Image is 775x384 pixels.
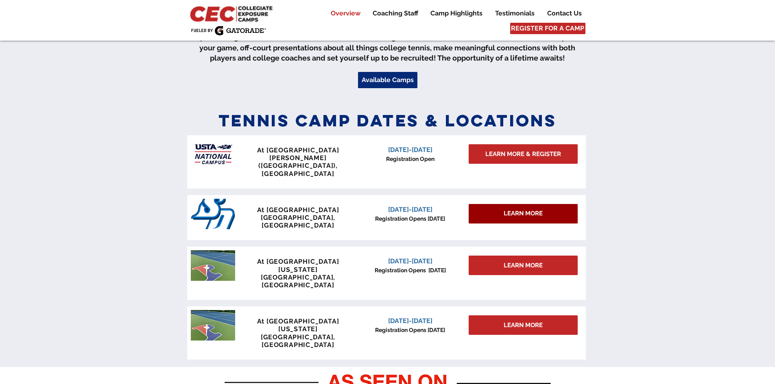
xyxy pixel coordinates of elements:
div: LEARN MORE [469,204,578,223]
a: LEARN MORE [469,256,578,275]
a: Testimonials [489,9,541,18]
span: Registration Opens [DATE] [375,215,445,222]
span: LEARN MORE [504,261,543,270]
p: Contact Us [543,9,586,18]
span: Available Camps [362,76,414,85]
a: Camp Highlights [424,9,489,18]
p: Testimonials [491,9,539,18]
span: At [GEOGRAPHIC_DATA] [257,206,339,214]
span: Registration Open [386,156,434,162]
p: Camp Highlights [426,9,487,18]
a: Overview [325,9,366,18]
span: LEARN MORE [504,321,543,330]
span: [DATE]-[DATE] [388,206,432,213]
span: [GEOGRAPHIC_DATA], [GEOGRAPHIC_DATA] [261,333,335,349]
span: LEARN MORE [504,209,543,218]
span: REGISTER FOR A CAMP [511,24,584,33]
img: CEC Logo Primary_edited.jpg [188,4,276,23]
a: Available Camps [358,72,417,88]
span: Registration Opens [DATE] [375,327,445,333]
img: penn tennis courts with logo.jpeg [191,250,235,281]
span: At [GEOGRAPHIC_DATA][US_STATE] [257,317,339,333]
a: REGISTER FOR A CAMP [510,23,585,34]
a: Contact Us [541,9,587,18]
span: Registration Opens [DATE] [375,267,446,273]
span: [DATE]-[DATE] [388,146,432,154]
span: [GEOGRAPHIC_DATA], [GEOGRAPHIC_DATA] [261,273,335,289]
p: Coaching Staff [369,9,422,18]
span: [DATE]-[DATE] [388,317,432,325]
a: LEARN MORE [469,315,578,335]
img: San_Diego_Toreros_logo.png [191,199,235,229]
span: [DATE]-[DATE] [388,257,432,265]
a: LEARN MORE & REGISTER [469,144,578,164]
span: At [GEOGRAPHIC_DATA] [257,146,339,154]
img: penn tennis courts with logo.jpeg [191,310,235,341]
img: USTA Campus image_edited.jpg [191,139,235,169]
a: Coaching Staff [367,9,424,18]
nav: Site [319,9,587,18]
span: Your pathway starts here at CEC tennis! The premier camps are designed for junior tennis players ... [192,13,583,62]
p: Overview [327,9,365,18]
span: At [GEOGRAPHIC_DATA][US_STATE] [257,258,339,273]
span: Tennis Camp Dates & Locations [218,110,557,131]
img: Fueled by Gatorade.png [191,26,266,35]
span: [GEOGRAPHIC_DATA], [GEOGRAPHIC_DATA] [261,214,335,229]
span: LEARN MORE & REGISTER [485,150,561,158]
span: [PERSON_NAME] ([GEOGRAPHIC_DATA]), [GEOGRAPHIC_DATA] [258,154,338,177]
